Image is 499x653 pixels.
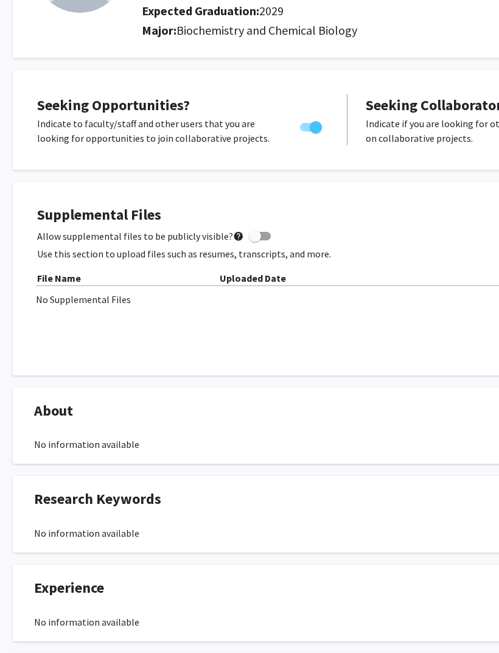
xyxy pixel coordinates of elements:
[35,577,105,599] span: Experience
[38,116,277,145] p: Indicate to faculty/staff and other users that you are looking for opportunities to join collabor...
[220,272,287,284] b: Uploaded Date
[177,23,358,38] span: Biochemistry and Chemical Biology
[35,400,74,422] span: About
[234,229,245,243] mat-icon: help
[38,96,190,114] span: Seeking Opportunities?
[296,116,329,134] div: Toggle
[38,272,82,284] b: File Name
[9,598,52,644] iframe: Chat
[38,229,245,243] span: Allow supplemental files to be publicly visible?
[35,488,162,510] span: Research Keywords
[260,3,284,18] span: 2029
